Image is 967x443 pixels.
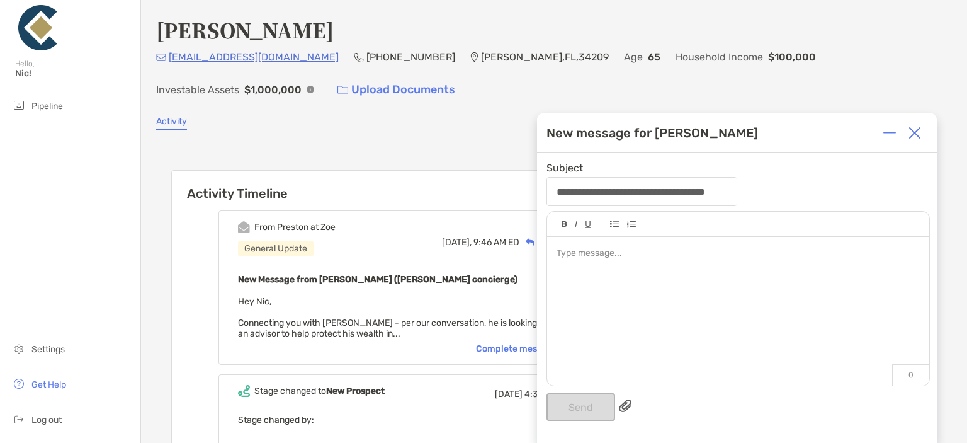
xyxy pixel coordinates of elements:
[495,389,523,400] span: [DATE]
[15,68,133,79] span: Nic!
[11,411,26,427] img: logout icon
[156,54,166,61] img: Email Icon
[354,52,364,62] img: Phone Icon
[546,163,583,173] label: Subject
[172,171,635,201] h6: Activity Timeline
[470,52,478,62] img: Location Icon
[524,389,570,400] span: 4:37 PM ED
[476,343,570,354] div: Complete message
[473,237,519,248] span: 9:46 AM ED
[156,15,334,44] h4: [PERSON_NAME]
[238,412,570,428] p: Stage changed by:
[254,386,385,396] div: Stage changed to
[156,116,187,130] a: Activity
[238,385,250,397] img: Event icon
[481,49,609,65] p: [PERSON_NAME] , FL , 34209
[15,5,60,50] img: Zoe Logo
[238,274,517,285] b: New Message from [PERSON_NAME] ([PERSON_NAME] concierge)
[610,221,619,227] img: Editor control icon
[892,364,929,386] p: 0
[238,296,565,339] span: Hey Nic, Connecting you with [PERSON_NAME] - per our conversation, he is looking to hire an advis...
[329,76,463,103] a: Upload Documents
[307,86,314,93] img: Info Icon
[676,49,763,65] p: Household Income
[238,221,250,233] img: Event icon
[442,237,472,248] span: [DATE],
[585,221,591,228] img: Editor control icon
[908,127,921,139] img: Close
[546,125,758,141] div: New message for [PERSON_NAME]
[31,415,62,425] span: Log out
[519,236,560,249] div: Reply
[768,49,816,65] p: $100,000
[626,221,636,228] img: Editor control icon
[238,241,314,256] div: General Update
[648,49,660,65] p: 65
[11,341,26,356] img: settings icon
[11,376,26,391] img: get-help icon
[619,400,631,412] img: paperclip attachments
[31,101,63,112] span: Pipeline
[244,82,302,98] p: $1,000,000
[156,82,239,98] p: Investable Assets
[575,221,577,227] img: Editor control icon
[11,98,26,113] img: pipeline icon
[337,86,348,95] img: button icon
[169,49,339,65] p: [EMAIL_ADDRESS][DOMAIN_NAME]
[254,222,336,233] div: From Preston at Zoe
[526,238,535,246] img: Reply icon
[326,386,385,396] b: New Prospect
[883,127,896,139] img: Expand or collapse
[624,49,643,65] p: Age
[562,221,567,227] img: Editor control icon
[366,49,455,65] p: [PHONE_NUMBER]
[31,379,66,390] span: Get Help
[31,344,65,355] span: Settings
